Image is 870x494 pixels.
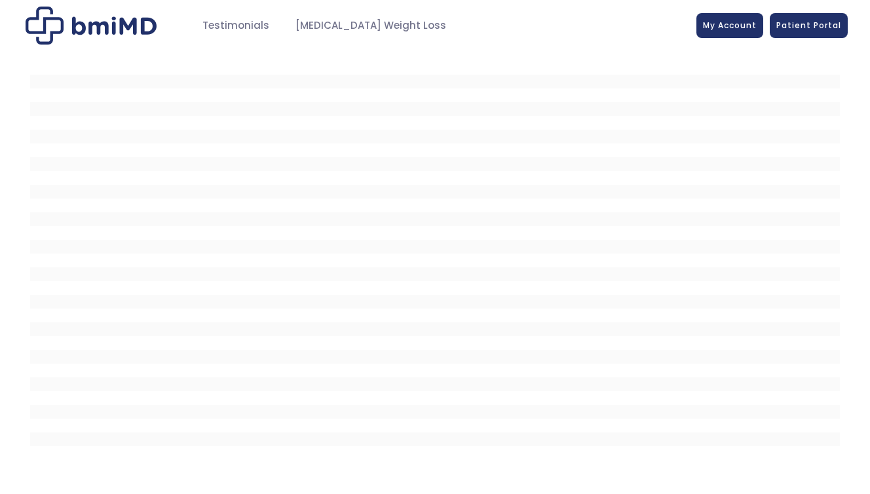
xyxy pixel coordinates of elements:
img: Patient Messaging Portal [26,7,157,45]
span: [MEDICAL_DATA] Weight Loss [295,18,446,33]
span: Testimonials [202,18,269,33]
iframe: MDI Patient Messaging Portal [30,61,840,454]
a: Testimonials [189,13,282,39]
span: Patient Portal [776,20,841,31]
a: [MEDICAL_DATA] Weight Loss [282,13,459,39]
span: My Account [703,20,757,31]
a: My Account [696,13,763,38]
a: Patient Portal [770,13,848,38]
